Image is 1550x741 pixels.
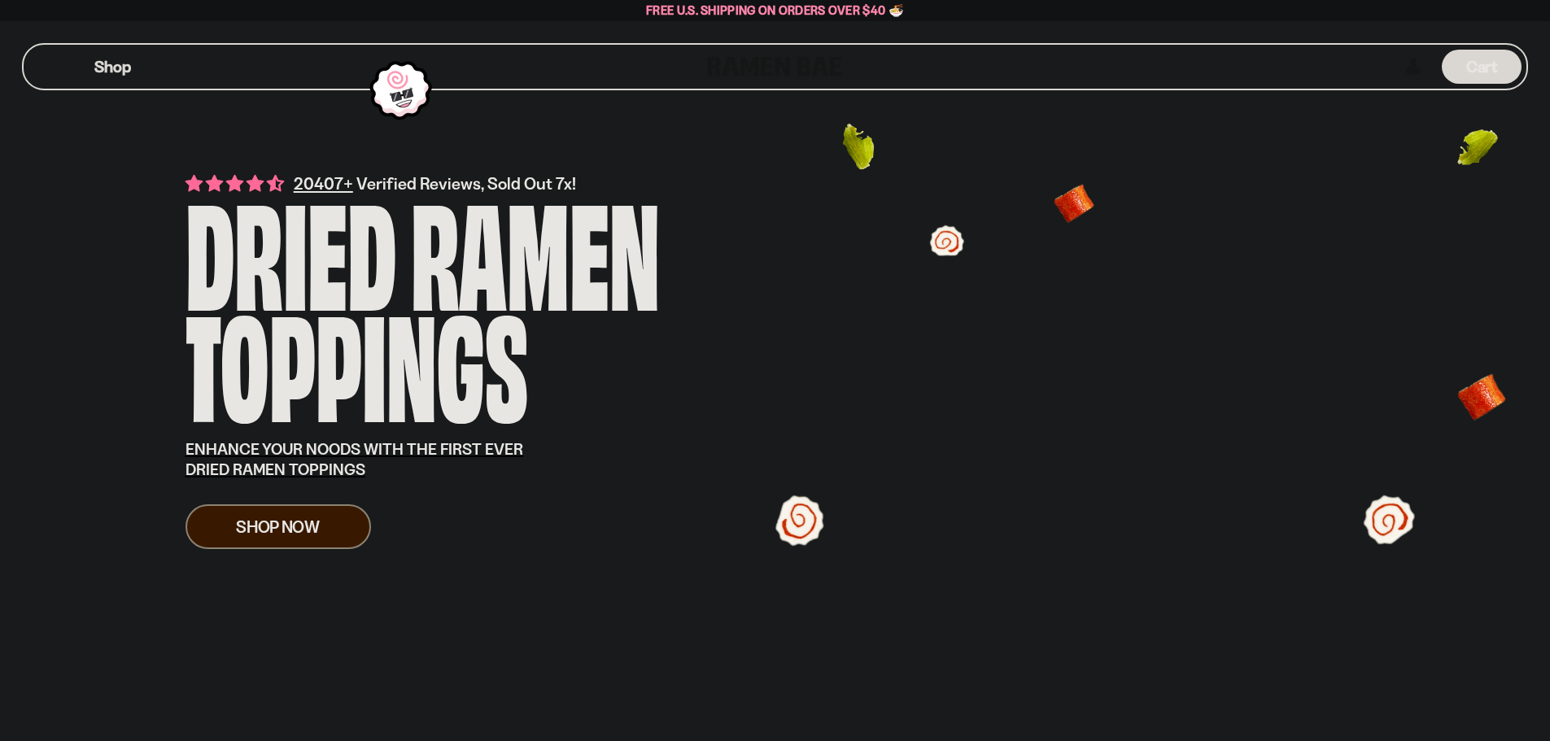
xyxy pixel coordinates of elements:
div: Ramen [411,192,660,303]
div: Dried [186,192,396,303]
div: Toppings [186,303,528,415]
span: Free U.S. Shipping on Orders over $40 🍜 [646,2,904,18]
span: Shop Now [236,518,320,535]
span: Cart [1466,57,1498,76]
div: Cart [1442,45,1522,89]
a: Shop [94,50,131,84]
u: ENHANCE YOUR NOODS WITH THE FIRST EVER DRIED RAMEN TOPPINGS [186,439,524,479]
button: Mobile Menu Trigger [48,60,70,74]
span: Shop [94,56,131,78]
a: Shop Now [186,504,371,549]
